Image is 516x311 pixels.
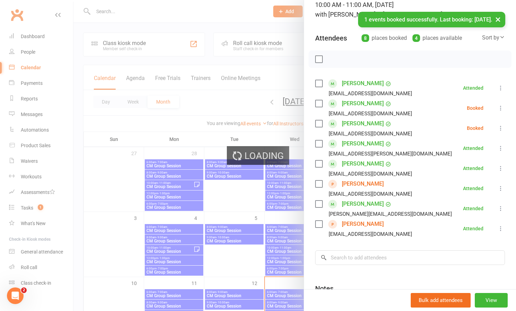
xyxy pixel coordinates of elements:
[362,33,407,43] div: places booked
[329,169,412,178] div: [EMAIL_ADDRESS][DOMAIN_NAME]
[329,149,452,158] div: [EMAIL_ADDRESS][PERSON_NAME][DOMAIN_NAME]
[467,126,483,131] div: Booked
[463,166,483,171] div: Attended
[315,11,376,18] span: with [PERSON_NAME]
[21,287,27,293] span: 2
[362,34,369,42] div: 8
[358,12,505,27] div: 1 events booked successfully. Last booking: [DATE].
[412,34,420,42] div: 4
[463,226,483,231] div: Attended
[492,12,504,27] button: ×
[342,78,384,89] a: [PERSON_NAME]
[342,158,384,169] a: [PERSON_NAME]
[329,189,412,198] div: [EMAIL_ADDRESS][DOMAIN_NAME]
[329,89,412,98] div: [EMAIL_ADDRESS][DOMAIN_NAME]
[342,178,384,189] a: [PERSON_NAME]
[412,33,462,43] div: places available
[376,11,443,18] span: at [GEOGRAPHIC_DATA]
[329,230,412,239] div: [EMAIL_ADDRESS][DOMAIN_NAME]
[342,138,384,149] a: [PERSON_NAME]
[463,206,483,211] div: Attended
[482,33,505,42] div: Sort by
[463,186,483,191] div: Attended
[342,98,384,109] a: [PERSON_NAME]
[411,293,471,308] button: Bulk add attendees
[342,118,384,129] a: [PERSON_NAME]
[463,146,483,151] div: Attended
[329,109,412,118] div: [EMAIL_ADDRESS][DOMAIN_NAME]
[342,198,384,210] a: [PERSON_NAME]
[315,33,347,43] div: Attendees
[315,284,333,293] div: Notes
[342,219,384,230] a: [PERSON_NAME]
[463,86,483,90] div: Attended
[475,293,508,308] button: View
[7,287,24,304] iframe: Intercom live chat
[329,210,452,219] div: [PERSON_NAME][EMAIL_ADDRESS][DOMAIN_NAME]
[315,250,505,265] input: Search to add attendees
[467,106,483,110] div: Booked
[329,129,412,138] div: [EMAIL_ADDRESS][DOMAIN_NAME]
